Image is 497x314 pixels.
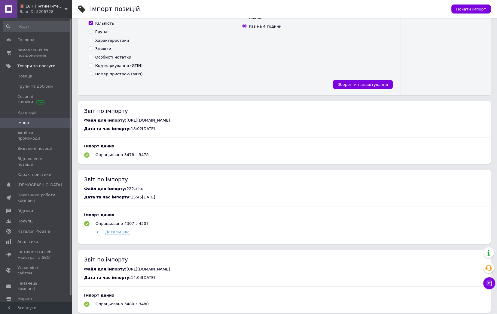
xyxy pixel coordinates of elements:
span: [URL][DOMAIN_NAME] [127,118,170,122]
div: Кількість [95,21,114,26]
div: Імпорт даних [84,293,485,298]
div: Імпорт даних [84,213,485,218]
span: Покупці [17,219,34,224]
span: 15:45[DATE] [131,195,155,200]
div: Ваш ID: 3206728 [20,9,72,14]
span: Файл для імпорту: [84,267,127,272]
div: Код маркування (GTIN) [95,63,143,68]
span: 14:04[DATE] [131,276,155,280]
span: Зберегти налаштування [338,82,388,87]
div: Характеристики [95,38,129,43]
div: Звіт по імпорту [84,107,485,115]
span: Акції та промокоди [17,130,56,141]
span: [URL][DOMAIN_NAME] [127,267,170,272]
span: Товари та послуги [17,63,56,69]
span: Гаманець компанії [17,281,56,291]
button: Чат з покупцем [483,277,495,289]
span: [DEMOGRAPHIC_DATA] [17,182,62,188]
span: Позиції [17,74,32,79]
span: Показники роботи компанії [17,192,56,203]
input: Пошук [3,21,71,32]
span: Дата та час імпорту: [84,276,131,280]
button: Зберегти налаштування [333,80,393,89]
span: Відгуки [17,208,33,214]
span: Головна [17,37,34,43]
span: Файл для імпорту: [84,118,127,122]
div: Опрацьовано 3480 з 3480 [96,302,149,307]
span: Дата та час імпорту: [84,195,131,200]
div: Опрацьовано 3478 з 3478 [96,152,149,158]
span: Групи та добірки [17,84,53,89]
span: Категорії [17,110,36,115]
span: Детальніше [105,230,130,235]
span: Інструменти веб-майстра та SEO [17,249,56,260]
span: Замовлення та повідомлення [17,47,56,58]
div: Знижки [95,46,111,52]
div: Група [95,29,107,35]
div: Номер пристрою (MPN) [95,71,143,77]
span: Видалені позиції [17,146,52,151]
span: Імпорт [17,120,31,125]
span: Управління сайтом [17,265,56,276]
div: Раз на 4 години [249,24,282,29]
span: Сезонні знижки [17,94,56,105]
div: Опрацьовано 4307 з 4307 [96,221,149,227]
span: 18:02[DATE] [131,126,155,131]
div: Звіт по імпорту [84,256,485,264]
span: Дата та час імпорту: [84,126,131,131]
div: Особисті нотатки [95,55,131,60]
h1: Імпорт позицій [90,5,140,13]
span: Каталог ProSale [17,229,50,234]
span: Аналітика [17,239,38,244]
div: Імпорт даних [84,144,485,149]
span: Відновлення позицій [17,156,56,167]
div: Звіт по імпорту [84,176,485,183]
span: Почати імпорт [456,7,486,11]
span: Файл для імпорту: [84,187,127,191]
div: Ніколи [249,15,263,21]
button: Почати імпорт [452,5,491,14]
span: 222.xlsx [127,187,143,191]
span: Характеристики [17,172,51,177]
span: Маркет [17,296,33,302]
span: 🔞 18+ | інтим інтернет-магазин 🍓 [20,4,65,9]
